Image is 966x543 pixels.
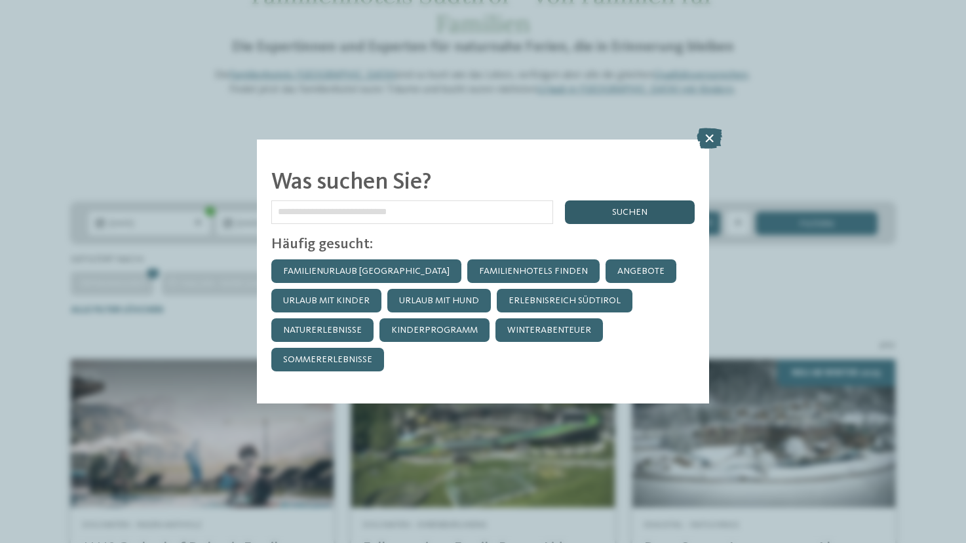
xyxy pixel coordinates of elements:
a: Familienhotels finden [467,259,600,283]
a: Urlaub mit Kinder [271,289,381,312]
a: Winterabenteuer [495,318,603,342]
span: Was suchen Sie? [271,171,431,195]
a: Sommererlebnisse [271,348,384,371]
a: Erlebnisreich Südtirol [497,289,632,312]
a: Urlaub mit Hund [387,289,491,312]
a: Angebote [606,259,676,283]
a: Familienurlaub [GEOGRAPHIC_DATA] [271,259,461,283]
div: suchen [565,200,695,224]
a: Kinderprogramm [379,318,490,342]
span: Häufig gesucht: [271,237,373,252]
a: Naturerlebnisse [271,318,374,342]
